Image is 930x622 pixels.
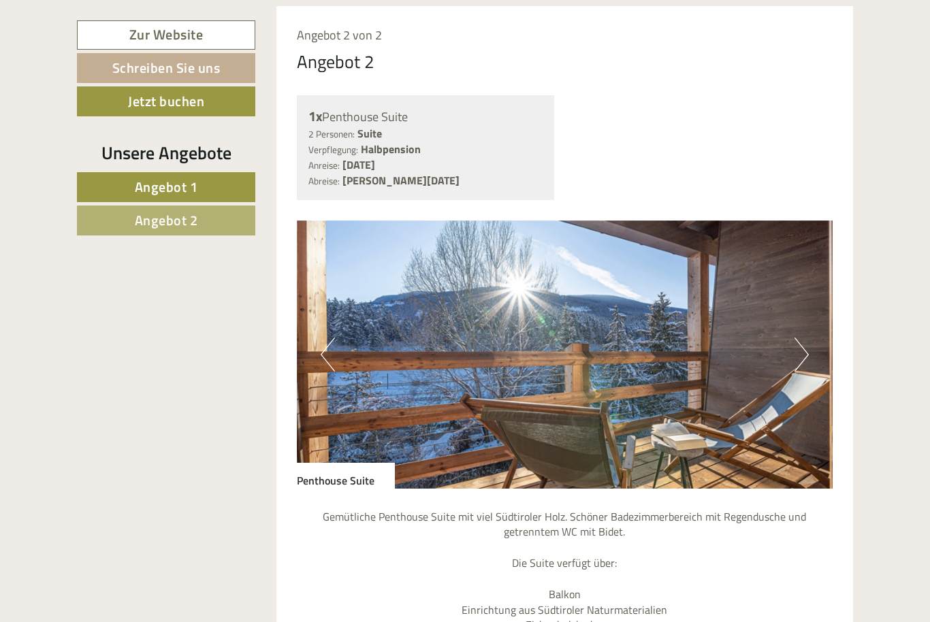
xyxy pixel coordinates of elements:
[308,159,340,172] small: Anreise:
[308,174,340,188] small: Abreise:
[77,86,255,116] a: Jetzt buchen
[77,140,255,165] div: Unsere Angebote
[308,143,358,157] small: Verpflegung:
[77,53,255,83] a: Schreiben Sie uns
[308,127,355,141] small: 2 Personen:
[297,220,833,489] img: image
[321,338,335,372] button: Previous
[795,338,809,372] button: Next
[297,49,374,74] div: Angebot 2
[361,141,421,157] b: Halbpension
[308,105,322,127] b: 1x
[297,463,395,489] div: Penthouse Suite
[357,125,382,142] b: Suite
[342,172,460,189] b: [PERSON_NAME][DATE]
[308,107,543,127] div: Penthouse Suite
[297,26,382,44] span: Angebot 2 von 2
[135,176,198,197] span: Angebot 1
[342,157,375,173] b: [DATE]
[135,210,198,231] span: Angebot 2
[77,20,255,50] a: Zur Website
